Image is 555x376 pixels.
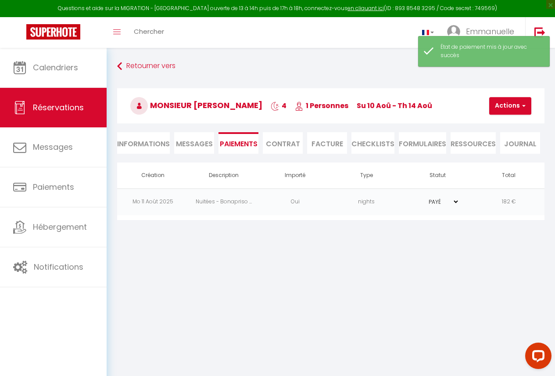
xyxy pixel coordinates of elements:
a: ... Emmanuelle [440,17,525,48]
td: Oui [260,188,331,215]
li: Ressources [451,132,496,154]
span: Emmanuelle [466,26,514,37]
a: Retourner vers [117,58,544,74]
span: Hébergement [33,221,87,232]
li: Paiements [218,132,258,154]
th: Type [331,163,402,188]
iframe: LiveChat chat widget [518,339,555,376]
a: en cliquant ici [347,4,384,12]
button: Actions [489,97,531,115]
li: Journal [500,132,540,154]
td: Nuitées - Bonapriso ... [188,188,259,215]
td: Mo 11 Août 2025 [117,188,188,215]
div: État de paiement mis à jour avec succès [440,43,541,60]
span: Calendriers [33,62,78,73]
th: Création [117,163,188,188]
td: 182 € [473,188,544,215]
th: Total [473,163,544,188]
td: nights [331,188,402,215]
li: Facture [307,132,347,154]
span: Messages [33,141,73,152]
span: Paiements [33,181,74,192]
span: Messages [176,139,213,149]
span: 1 Personnes [295,101,348,111]
li: Informations [117,132,170,154]
span: 4 [271,101,286,111]
span: monsieur [PERSON_NAME] [130,100,262,111]
span: Notifications [34,261,83,272]
span: Su 10 Aoû - Th 14 Aoû [357,101,432,111]
img: ... [447,25,460,38]
th: Importé [260,163,331,188]
a: Chercher [127,17,171,48]
img: logout [534,27,545,38]
th: Description [188,163,259,188]
span: Réservations [33,102,84,113]
li: CHECKLISTS [351,132,394,154]
li: Contrat [263,132,303,154]
li: FORMULAIRES [399,132,446,154]
span: Chercher [134,27,164,36]
img: Super Booking [26,24,80,40]
th: Statut [402,163,473,188]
